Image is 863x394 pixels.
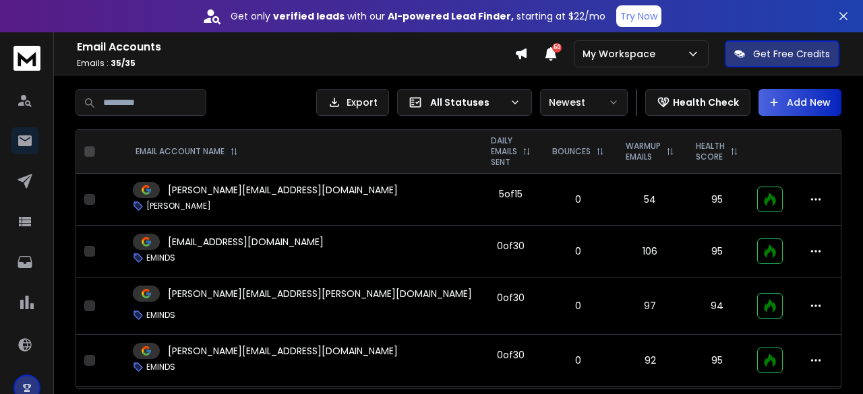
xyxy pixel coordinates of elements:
p: [PERSON_NAME][EMAIL_ADDRESS][DOMAIN_NAME] [168,183,398,197]
p: Get only with our starting at $22/mo [231,9,605,23]
p: WARMUP EMAILS [626,141,661,162]
p: [PERSON_NAME][EMAIL_ADDRESS][PERSON_NAME][DOMAIN_NAME] [168,287,472,300]
p: 0 [549,354,607,367]
td: 95 [685,226,749,277]
td: 94 [685,277,749,335]
div: 5 of 15 [499,187,523,201]
button: Export [316,89,389,116]
h1: Email Accounts [77,39,514,55]
td: 97 [615,277,685,335]
p: BOUNCES [552,146,591,157]
span: 50 [552,43,562,53]
button: Health Check [645,89,750,116]
td: 95 [685,174,749,226]
td: 95 [685,335,749,387]
strong: verified leads [273,9,345,23]
span: 35 / 35 [111,57,136,69]
p: 0 [549,299,607,313]
p: Emails : [77,58,514,69]
strong: AI-powered Lead Finder, [388,9,514,23]
button: Newest [540,89,628,116]
img: logo [13,46,40,71]
p: EMINDS [146,362,175,372]
div: 0 of 30 [497,291,525,304]
p: EMINDS [146,310,175,321]
p: [PERSON_NAME] [146,201,211,211]
p: EMINDS [146,253,175,263]
td: 92 [615,335,685,387]
div: 0 of 30 [497,239,525,253]
button: Get Free Credits [725,40,839,67]
p: All Statuses [430,96,504,109]
div: 0 of 30 [497,348,525,362]
div: EMAIL ACCOUNT NAME [136,146,238,157]
p: [PERSON_NAME][EMAIL_ADDRESS][DOMAIN_NAME] [168,344,398,358]
p: DAILY EMAILS SENT [491,135,517,168]
p: My Workspace [583,47,661,61]
p: Health Check [673,96,739,109]
button: Try Now [616,5,661,27]
p: 0 [549,193,607,206]
p: HEALTH SCORE [696,141,725,162]
p: 0 [549,244,607,258]
td: 54 [615,174,685,226]
p: [EMAIL_ADDRESS][DOMAIN_NAME] [168,235,324,249]
button: Add New [758,89,841,116]
p: Try Now [620,9,657,23]
td: 106 [615,226,685,277]
p: Get Free Credits [753,47,830,61]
